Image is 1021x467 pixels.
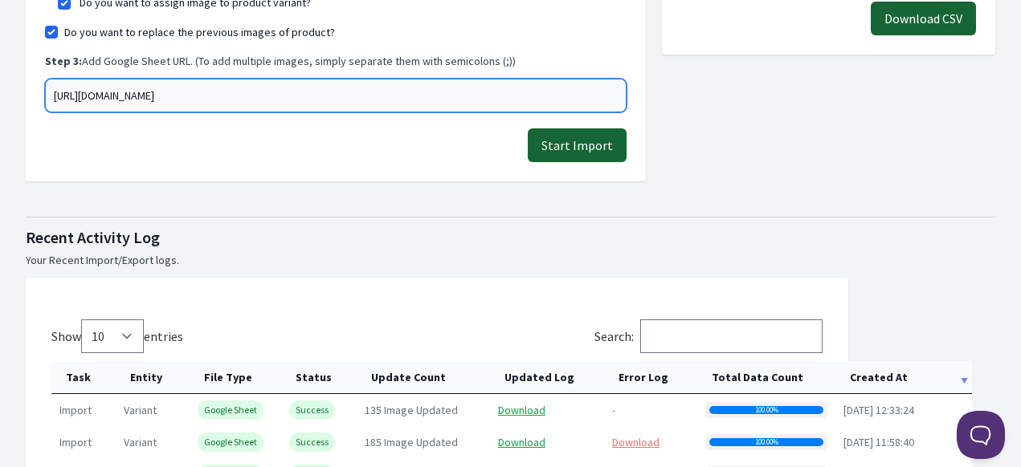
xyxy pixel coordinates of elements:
th: Created At: activate to sort column ascending [835,361,972,394]
span: 135 Image Updated [365,403,458,417]
select: Showentries [81,319,144,353]
td: variant [116,426,190,458]
button: Download CSV [871,2,976,35]
th: Update Count [357,361,490,394]
a: Download [498,435,545,449]
th: Status [281,361,357,394]
div: 100.00% [709,438,823,446]
span: Success [289,432,335,452]
a: Download [612,435,660,449]
p: Add Google Sheet URL. (To add multiple images, simply separate them with semicolons (;)) [45,53,627,69]
td: import [51,426,116,458]
label: Search: [594,328,823,344]
th: File Type [190,361,281,394]
td: variant [116,394,190,426]
span: Google Sheet [198,400,263,420]
a: Download [498,403,545,417]
th: Total Data Count [697,361,835,394]
b: Step 3: [45,54,82,68]
span: 185 Image Updated [365,435,458,449]
iframe: Toggle Customer Support [957,411,1005,459]
h1: Recent Activity Log [26,226,995,249]
th: Updated Log [490,361,604,394]
span: - [612,403,615,417]
th: Error Log [604,361,697,394]
td: [DATE] 11:58:40 [835,426,972,458]
div: 100.00% [709,406,823,414]
input: Search: [640,319,823,353]
td: [DATE] 12:33:24 [835,394,972,426]
label: Do you want to replace the previous images of product? [64,24,335,40]
span: Success [289,400,335,420]
button: Start Import [528,128,627,162]
th: Task [51,361,116,394]
th: Entity [116,361,190,394]
p: Your Recent Import/Export logs. [26,252,995,268]
label: Show entries [51,328,183,344]
td: import [51,394,116,426]
span: Google Sheet [198,432,263,452]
